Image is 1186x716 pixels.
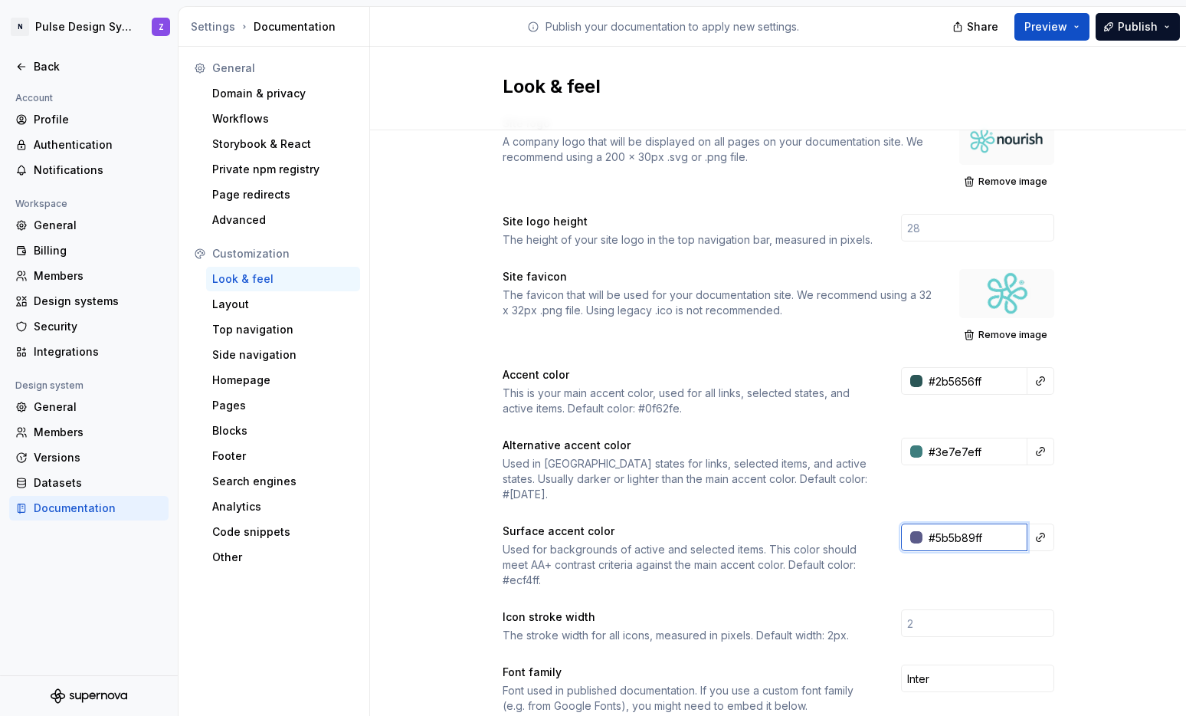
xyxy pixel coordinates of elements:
a: Side navigation [206,343,360,367]
a: Integrations [9,340,169,364]
div: Font used in published documentation. If you use a custom font family (e.g. from Google Fonts), y... [503,683,873,714]
div: Other [212,550,354,565]
div: Surface accent color [503,524,873,539]
button: Share [945,13,1008,41]
div: Look & feel [212,271,354,287]
input: Inter, Arial, sans-serif [901,665,1054,692]
div: Design systems [34,294,162,309]
a: Design systems [9,289,169,314]
a: Workflows [206,107,360,131]
svg: Supernova Logo [51,688,127,704]
h2: Look & feel [503,74,1036,99]
div: Versions [34,450,162,465]
div: Profile [34,112,162,127]
div: Icon stroke width [503,609,873,625]
a: Pages [206,393,360,418]
a: Look & feel [206,267,360,291]
div: Top navigation [212,322,354,337]
div: Layout [212,297,354,312]
div: Integrations [34,344,162,360]
button: Preview [1014,13,1089,41]
a: Other [206,545,360,570]
input: e.g. #000000 [922,367,1027,395]
div: Members [34,425,162,440]
button: NPulse Design SystemZ [3,10,175,44]
input: 28 [901,214,1054,241]
input: e.g. #000000 [922,438,1027,465]
div: Pages [212,398,354,413]
a: Documentation [9,496,169,521]
div: Storybook & React [212,136,354,152]
div: Analytics [212,499,354,514]
div: Workflows [212,111,354,126]
div: General [212,61,354,76]
div: General [34,218,162,233]
button: Remove image [959,324,1054,346]
a: Domain & privacy [206,81,360,106]
div: Billing [34,243,162,258]
a: Blocks [206,419,360,443]
div: Pulse Design System [35,19,133,34]
a: Security [9,314,169,339]
div: Alternative accent color [503,438,873,453]
button: Publish [1096,13,1180,41]
a: Code snippets [206,520,360,544]
span: Preview [1024,19,1067,34]
div: Account [9,89,59,107]
a: Private npm registry [206,157,360,182]
a: General [9,213,169,238]
div: Advanced [212,212,354,228]
div: Used for backgrounds of active and selected items. This color should meet AA+ contrast criteria a... [503,542,873,588]
button: Settings [191,19,235,34]
div: Homepage [212,373,354,388]
a: Authentication [9,133,169,157]
a: Billing [9,238,169,263]
a: Notifications [9,158,169,182]
a: Datasets [9,471,169,495]
div: Site favicon [503,269,932,284]
div: Used in [GEOGRAPHIC_DATA] states for links, selected items, and active states. Usually darker or ... [503,456,873,502]
a: Storybook & React [206,132,360,156]
a: Page redirects [206,182,360,207]
span: Remove image [978,176,1047,188]
div: Customization [212,246,354,261]
div: This is your main accent color, used for all links, selected states, and active items. Default co... [503,386,873,416]
div: Back [34,59,162,74]
a: Versions [9,445,169,470]
div: General [34,399,162,415]
p: Publish your documentation to apply new settings. [545,19,799,34]
div: Blocks [212,423,354,438]
div: Datasets [34,475,162,491]
span: Remove image [978,329,1047,341]
div: Footer [212,448,354,464]
div: Site logo height [503,214,873,229]
div: Search engines [212,474,354,489]
div: Accent color [503,367,873,383]
div: Security [34,319,162,334]
a: Advanced [206,208,360,232]
span: Share [967,19,998,34]
div: The height of your site logo in the top navigation bar, measured in pixels. [503,232,873,248]
a: Members [9,264,169,288]
div: Private npm registry [212,162,354,177]
div: Members [34,268,162,284]
a: Back [9,54,169,79]
div: Font family [503,665,873,680]
a: General [9,395,169,419]
div: Code snippets [212,524,354,540]
div: Authentication [34,137,162,153]
div: Z [159,21,164,33]
div: The stroke width for all icons, measured in pixels. Default width: 2px. [503,628,873,643]
a: Search engines [206,469,360,494]
div: Page redirects [212,187,354,202]
a: Homepage [206,368,360,392]
div: Domain & privacy [212,86,354,101]
input: e.g. #000000 [922,524,1027,551]
a: Profile [9,107,169,132]
a: Top navigation [206,317,360,342]
a: Analytics [206,494,360,519]
div: N [11,18,29,36]
div: A company logo that will be displayed on all pages on your documentation site. We recommend using... [503,134,932,165]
